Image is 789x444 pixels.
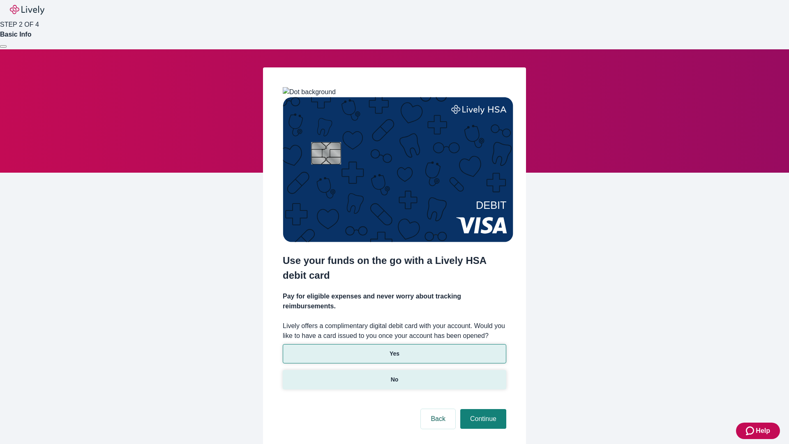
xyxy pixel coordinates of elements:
[283,253,506,283] h2: Use your funds on the go with a Lively HSA debit card
[421,409,455,429] button: Back
[283,321,506,341] label: Lively offers a complimentary digital debit card with your account. Would you like to have a card...
[746,426,756,436] svg: Zendesk support icon
[460,409,506,429] button: Continue
[10,5,44,15] img: Lively
[736,423,780,439] button: Zendesk support iconHelp
[283,87,336,97] img: Dot background
[283,370,506,389] button: No
[390,349,399,358] p: Yes
[283,344,506,363] button: Yes
[756,426,770,436] span: Help
[391,375,399,384] p: No
[283,97,513,242] img: Debit card
[283,291,506,311] h4: Pay for eligible expenses and never worry about tracking reimbursements.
